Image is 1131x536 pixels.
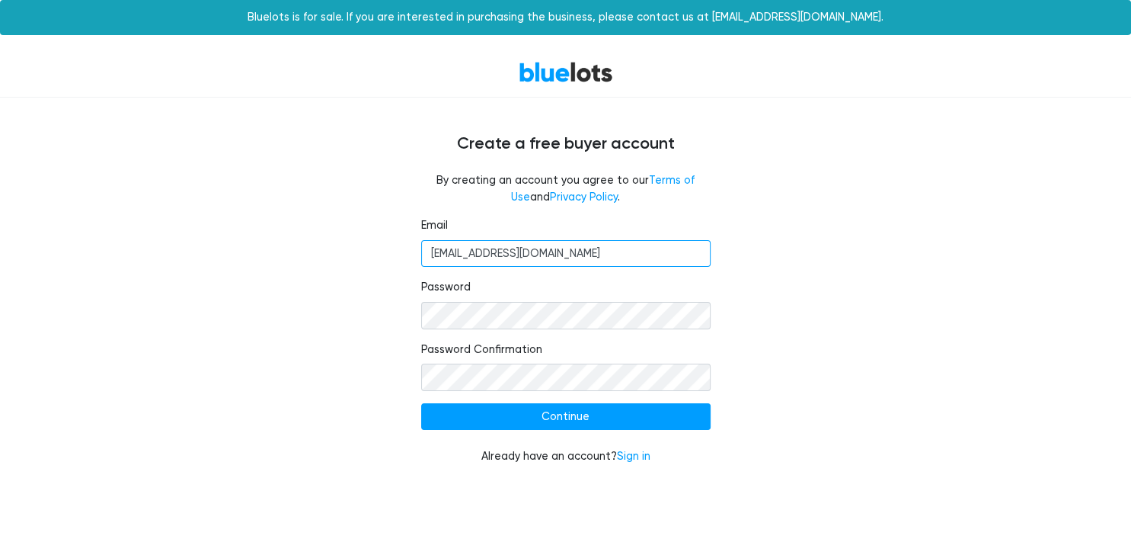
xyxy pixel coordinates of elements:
[550,191,618,204] a: Privacy Policy
[109,134,1023,154] h4: Create a free buyer account
[421,342,542,358] label: Password Confirmation
[511,174,695,204] a: Terms of Use
[617,450,650,463] a: Sign in
[421,279,471,296] label: Password
[421,217,448,234] label: Email
[421,240,711,268] input: Email
[421,403,711,431] input: Continue
[519,61,613,83] a: BlueLots
[421,448,711,465] div: Already have an account?
[421,172,711,205] fieldset: By creating an account you agree to our and .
